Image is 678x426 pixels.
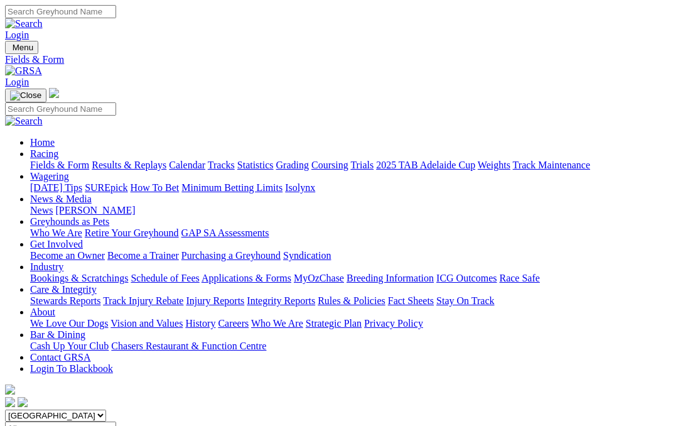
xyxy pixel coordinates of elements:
a: Who We Are [30,227,82,238]
a: Isolynx [285,182,315,193]
a: Calendar [169,160,205,170]
img: facebook.svg [5,397,15,407]
a: Grading [276,160,309,170]
a: Wagering [30,171,69,182]
div: Greyhounds as Pets [30,227,673,239]
a: Who We Are [251,318,303,329]
a: Track Maintenance [513,160,590,170]
a: Statistics [237,160,274,170]
a: Minimum Betting Limits [181,182,282,193]
a: Bookings & Scratchings [30,273,128,283]
button: Toggle navigation [5,89,46,102]
a: Schedule of Fees [131,273,199,283]
a: Contact GRSA [30,352,90,363]
a: Home [30,137,55,148]
div: Racing [30,160,673,171]
a: Breeding Information [347,273,434,283]
a: Syndication [283,250,331,261]
a: Integrity Reports [247,295,315,306]
a: Trials [350,160,374,170]
a: Fact Sheets [388,295,434,306]
img: logo-grsa-white.png [49,88,59,98]
a: 2025 TAB Adelaide Cup [376,160,475,170]
a: Weights [478,160,510,170]
span: Menu [13,43,33,52]
a: MyOzChase [294,273,344,283]
a: Tracks [208,160,235,170]
a: Purchasing a Greyhound [181,250,281,261]
a: Privacy Policy [364,318,423,329]
button: Toggle navigation [5,41,38,54]
a: SUREpick [85,182,127,193]
a: Care & Integrity [30,284,97,295]
a: ICG Outcomes [436,273,497,283]
div: News & Media [30,205,673,216]
a: Login [5,30,29,40]
img: twitter.svg [18,397,28,407]
a: Fields & Form [30,160,89,170]
a: Race Safe [499,273,539,283]
div: Wagering [30,182,673,194]
a: Applications & Forms [202,273,291,283]
a: GAP SA Assessments [181,227,269,238]
a: Results & Replays [92,160,166,170]
div: About [30,318,673,329]
a: Greyhounds as Pets [30,216,109,227]
a: Industry [30,261,63,272]
a: Racing [30,148,58,159]
div: Industry [30,273,673,284]
img: Search [5,116,43,127]
a: We Love Our Dogs [30,318,108,329]
a: Get Involved [30,239,83,249]
a: News & Media [30,194,92,204]
a: Vision and Values [110,318,183,329]
img: GRSA [5,65,42,77]
a: Fields & Form [5,54,673,65]
a: Coursing [311,160,348,170]
a: Retire Your Greyhound [85,227,179,238]
a: [PERSON_NAME] [55,205,135,216]
a: How To Bet [131,182,180,193]
a: Become an Owner [30,250,105,261]
a: News [30,205,53,216]
div: Bar & Dining [30,341,673,352]
a: [DATE] Tips [30,182,82,193]
a: Login [5,77,29,87]
a: Stewards Reports [30,295,100,306]
a: Chasers Restaurant & Function Centre [111,341,266,351]
a: Become a Trainer [107,250,179,261]
a: Cash Up Your Club [30,341,109,351]
a: Careers [218,318,249,329]
div: Get Involved [30,250,673,261]
img: logo-grsa-white.png [5,385,15,395]
a: Strategic Plan [306,318,362,329]
div: Care & Integrity [30,295,673,307]
input: Search [5,5,116,18]
a: History [185,318,215,329]
a: Bar & Dining [30,329,85,340]
img: Close [10,90,41,101]
a: Track Injury Rebate [103,295,183,306]
a: Rules & Policies [318,295,385,306]
a: Login To Blackbook [30,363,113,374]
img: Search [5,18,43,30]
a: Stay On Track [436,295,494,306]
a: About [30,307,55,317]
a: Injury Reports [186,295,244,306]
input: Search [5,102,116,116]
